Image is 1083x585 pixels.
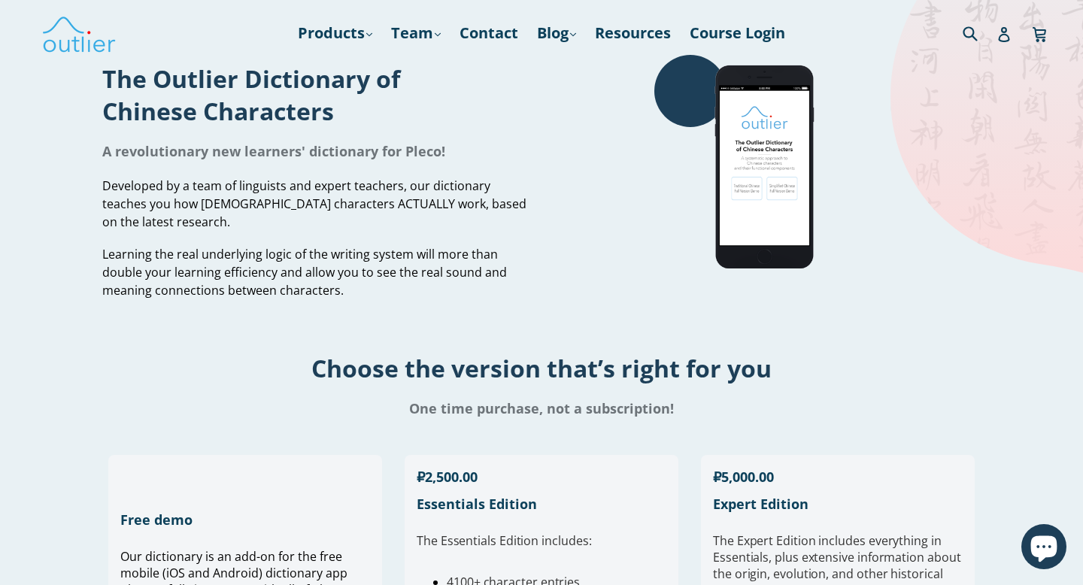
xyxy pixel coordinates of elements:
h1: Essentials Edition [417,495,666,513]
a: Course Login [682,20,793,47]
input: Search [959,17,1000,48]
span: The Essentials Edition includes: [417,532,591,549]
img: Outlier Linguistics [41,11,117,55]
h1: Expert Edition [713,495,963,513]
h1: A revolutionary new learners' dictionary for Pleco! [102,142,530,160]
span: Learning the real underlying logic of the writing system will more than double your learning effi... [102,246,507,299]
h1: The Outlier Dictionary of Chinese Characters [102,62,530,127]
span: Developed by a team of linguists and expert teachers, our dictionary teaches you how [DEMOGRAPHIC... [102,177,526,230]
inbox-online-store-chat: Shopify online store chat [1017,524,1071,573]
span: The Expert Edition includes e [713,532,875,549]
span: ₽5,000.00 [713,468,774,486]
a: Blog [529,20,584,47]
a: Team [384,20,448,47]
a: Contact [452,20,526,47]
span: ₽2,500.00 [417,468,478,486]
h1: Free demo [120,511,370,529]
a: Products [290,20,380,47]
a: Resources [587,20,678,47]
